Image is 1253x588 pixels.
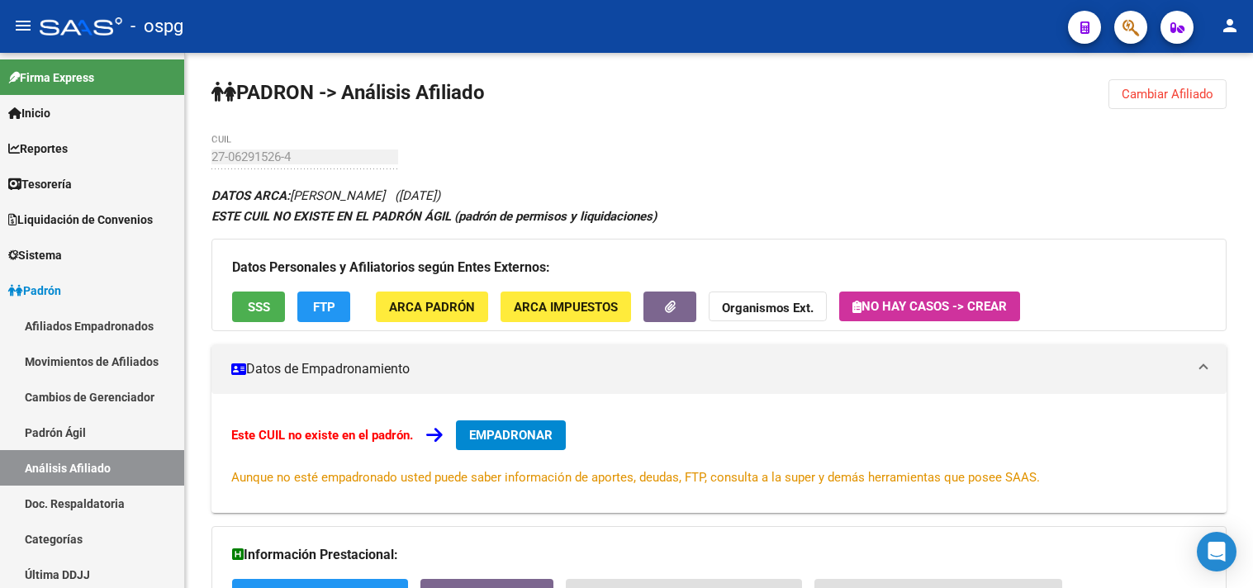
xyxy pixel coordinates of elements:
[231,428,413,443] strong: Este CUIL no existe en el padrón.
[1122,87,1213,102] span: Cambiar Afiliado
[1220,16,1240,36] mat-icon: person
[8,246,62,264] span: Sistema
[501,292,631,322] button: ARCA Impuestos
[8,140,68,158] span: Reportes
[8,211,153,229] span: Liquidación de Convenios
[232,256,1206,279] h3: Datos Personales y Afiliatorios según Entes Externos:
[376,292,488,322] button: ARCA Padrón
[211,188,290,203] strong: DATOS ARCA:
[211,81,485,104] strong: PADRON -> Análisis Afiliado
[231,470,1040,485] span: Aunque no esté empadronado usted puede saber información de aportes, deudas, FTP, consulta a la s...
[1197,532,1236,571] div: Open Intercom Messenger
[8,175,72,193] span: Tesorería
[395,188,440,203] span: ([DATE])
[231,360,1187,378] mat-panel-title: Datos de Empadronamiento
[709,292,827,322] button: Organismos Ext.
[248,300,270,315] span: SSS
[469,428,553,443] span: EMPADRONAR
[232,543,1206,567] h3: Información Prestacional:
[8,69,94,87] span: Firma Express
[211,394,1227,513] div: Datos de Empadronamiento
[389,300,475,315] span: ARCA Padrón
[211,344,1227,394] mat-expansion-panel-header: Datos de Empadronamiento
[1108,79,1227,109] button: Cambiar Afiliado
[297,292,350,322] button: FTP
[131,8,183,45] span: - ospg
[232,292,285,322] button: SSS
[8,282,61,300] span: Padrón
[722,301,814,315] strong: Organismos Ext.
[852,299,1007,314] span: No hay casos -> Crear
[313,300,335,315] span: FTP
[211,209,657,224] strong: ESTE CUIL NO EXISTE EN EL PADRÓN ÁGIL (padrón de permisos y liquidaciones)
[211,188,385,203] span: [PERSON_NAME]
[13,16,33,36] mat-icon: menu
[514,300,618,315] span: ARCA Impuestos
[839,292,1020,321] button: No hay casos -> Crear
[8,104,50,122] span: Inicio
[456,420,566,450] button: EMPADRONAR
